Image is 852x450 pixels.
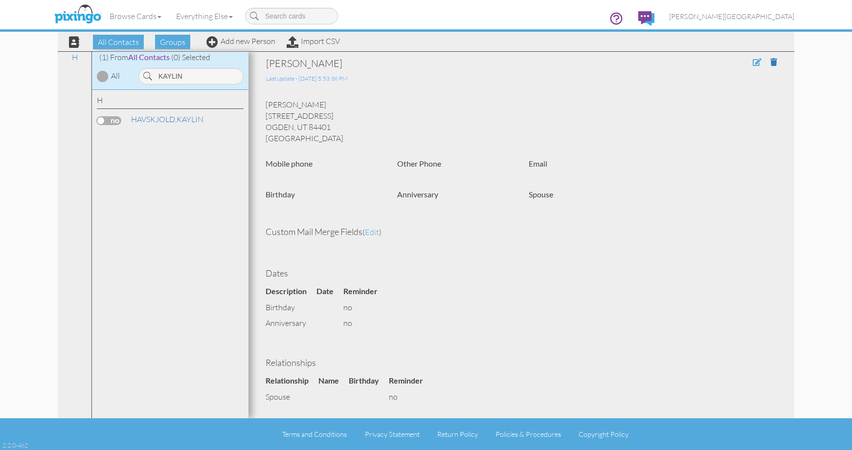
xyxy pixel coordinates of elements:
strong: Spouse [529,190,553,199]
span: All Contacts [93,35,144,49]
td: no [343,300,387,316]
th: Date [316,283,343,300]
th: Description [266,283,316,300]
a: Policies & Procedures [495,430,561,438]
img: pixingo logo [52,2,104,27]
a: Return Policy [437,430,478,438]
a: Everything Else [169,4,240,28]
span: All Contacts [128,52,170,62]
img: comments.svg [638,11,654,26]
strong: Email [529,159,547,168]
th: Reminder [389,373,433,389]
td: birthday [266,300,316,316]
span: Groups [155,35,190,49]
td: no [389,389,433,405]
a: [PERSON_NAME][GEOGRAPHIC_DATA] [662,4,802,29]
div: [PERSON_NAME] [266,57,672,70]
a: Privacy Statement [365,430,420,438]
div: (1) From [92,52,248,63]
span: edit [365,227,379,237]
div: [PERSON_NAME] [STREET_ADDRESS] OGDEN, UT 84401 [GEOGRAPHIC_DATA] [258,99,785,144]
a: Copyright Policy [579,430,628,438]
th: Name [318,373,349,389]
a: KAYLIN [130,113,204,125]
span: ( ) [362,227,381,237]
h4: Dates [266,269,777,279]
span: HAVSKJOLD, [131,114,177,124]
strong: Birthday [266,190,295,199]
a: Import CSV [287,36,340,46]
td: spouse [266,389,318,405]
h4: Relationships [266,358,777,368]
a: H [67,51,83,63]
th: Birthday [349,373,389,389]
div: 2.2.0-462 [2,441,28,450]
span: Last update - [DATE] 5:53:36 PM [266,75,348,82]
strong: Other Phone [397,159,441,168]
th: Relationship [266,373,318,389]
td: anniversary [266,315,316,331]
input: Search cards [245,8,338,24]
div: H [97,95,244,109]
div: All [111,70,120,82]
span: (0) Selected [171,52,210,62]
th: Reminder [343,283,387,300]
a: Terms and Conditions [282,430,347,438]
h4: Custom Mail Merge Fields [266,227,777,237]
strong: Anniversary [397,190,438,199]
td: no [343,315,387,331]
a: Add new Person [206,36,275,46]
strong: Mobile phone [266,159,313,168]
span: [PERSON_NAME][GEOGRAPHIC_DATA] [669,12,794,21]
a: Browse Cards [102,4,169,28]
